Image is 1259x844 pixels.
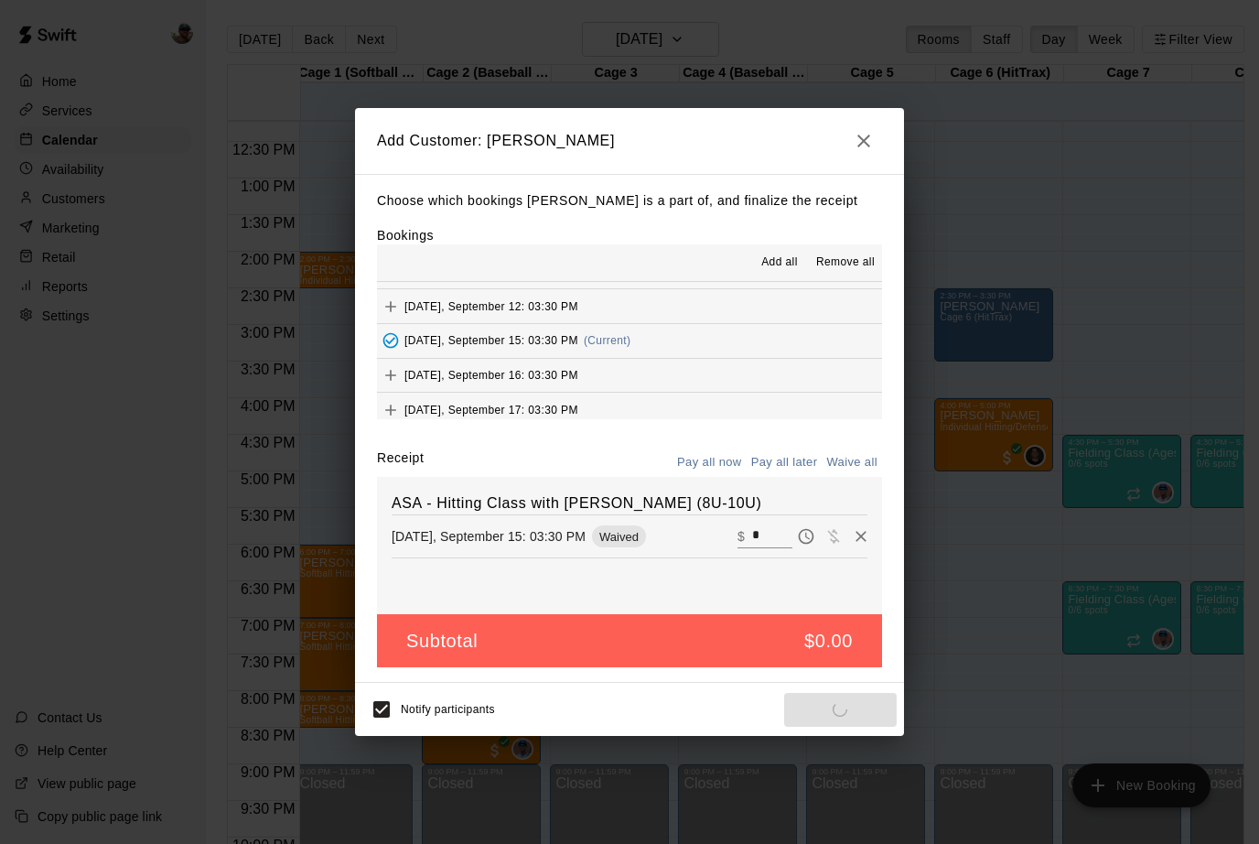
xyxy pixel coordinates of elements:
span: Add [377,402,404,416]
button: Pay all later [747,449,823,477]
h5: Subtotal [406,629,478,654]
span: Add [377,298,404,312]
span: Waive payment [820,528,847,544]
span: [DATE], September 12: 03:30 PM [404,299,578,312]
p: Choose which bookings [PERSON_NAME] is a part of, and finalize the receipt [377,189,882,212]
h6: ASA - Hitting Class with [PERSON_NAME] (8U-10U) [392,492,867,515]
span: [DATE], September 17: 03:30 PM [404,403,578,416]
button: Waive all [822,449,882,477]
button: Added - Collect Payment [377,327,404,354]
span: Notify participants [401,704,495,717]
span: (Current) [584,334,631,347]
span: [DATE], September 16: 03:30 PM [404,368,578,381]
button: Remove [847,523,875,550]
span: Add [377,367,404,381]
button: Add[DATE], September 12: 03:30 PM [377,289,882,323]
span: Add all [761,254,798,272]
button: Add[DATE], September 17: 03:30 PM [377,393,882,427]
button: Add all [750,248,809,277]
button: Added - Collect Payment[DATE], September 15: 03:30 PM(Current) [377,324,882,358]
p: [DATE], September 15: 03:30 PM [392,527,586,546]
span: Remove all [816,254,875,272]
button: Pay all now [673,449,747,477]
button: Remove all [809,248,882,277]
label: Receipt [377,449,424,477]
span: [DATE], September 15: 03:30 PM [404,334,578,347]
span: Pay later [792,528,820,544]
p: $ [737,527,745,546]
button: Add[DATE], September 16: 03:30 PM [377,359,882,393]
label: Bookings [377,228,434,243]
h2: Add Customer: [PERSON_NAME] [355,108,904,174]
h5: $0.00 [804,629,853,654]
span: Waived [592,530,646,544]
